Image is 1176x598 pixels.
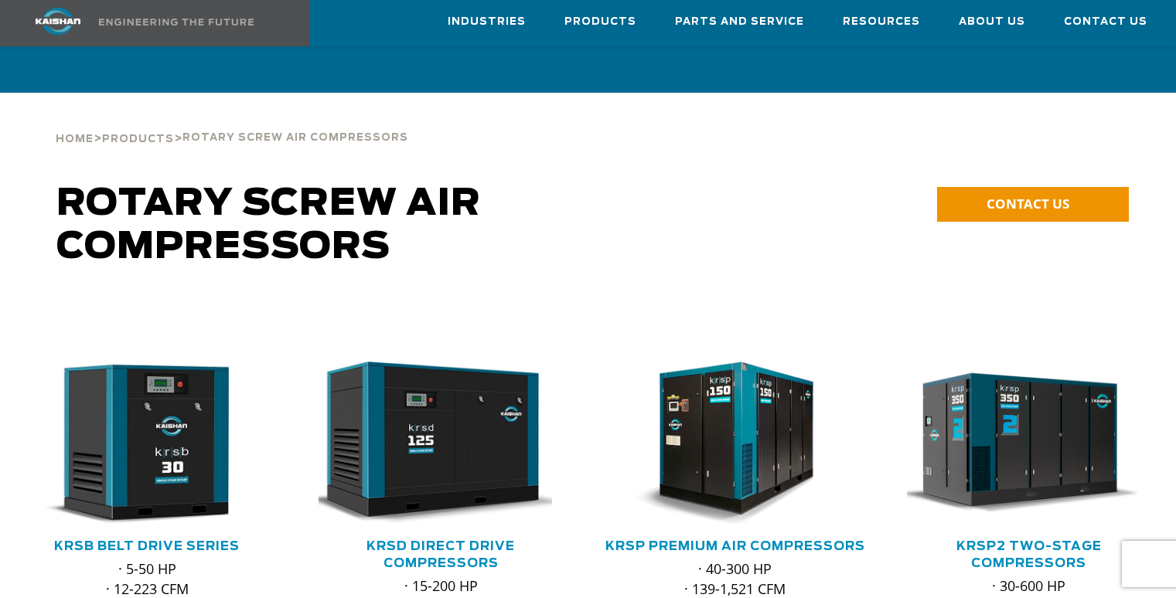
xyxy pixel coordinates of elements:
span: Home [56,134,94,144]
a: Products [102,131,174,145]
img: krsb30 [13,362,258,526]
a: Parts and Service [675,1,804,42]
span: About Us [959,13,1025,31]
img: Engineering the future [99,19,254,25]
a: About Us [959,1,1025,42]
a: Home [56,131,94,145]
span: Rotary Screw Air Compressors [56,185,481,266]
div: krsp150 [613,362,857,526]
img: krsp150 [602,362,847,526]
span: Products [102,134,174,144]
a: Industries [448,1,526,42]
a: KRSP2 Two-Stage Compressors [956,540,1102,569]
span: Parts and Service [675,13,804,31]
a: CONTACT US [937,187,1129,222]
a: Contact Us [1064,1,1147,42]
span: Products [564,13,636,31]
a: Products [564,1,636,42]
span: Resources [843,13,920,31]
div: krsp350 [907,362,1151,526]
span: Rotary Screw Air Compressors [182,133,408,143]
span: CONTACT US [987,195,1069,212]
span: Contact Us [1064,13,1147,31]
div: krsd125 [319,362,563,526]
span: Industries [448,13,526,31]
a: KRSP Premium Air Compressors [605,540,865,552]
a: KRSD Direct Drive Compressors [366,540,515,569]
img: krsp350 [895,362,1140,526]
a: Resources [843,1,920,42]
img: krsd125 [307,362,552,526]
div: krsb30 [25,362,269,526]
div: > > [56,93,408,151]
a: KRSB Belt Drive Series [54,540,240,552]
